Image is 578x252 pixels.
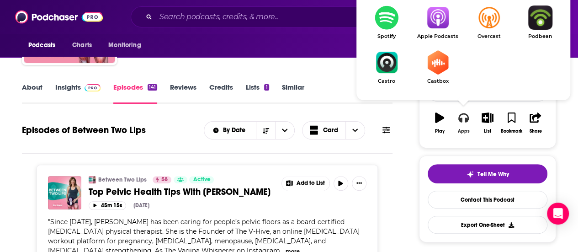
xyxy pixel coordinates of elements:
div: Search podcasts, credits, & more... [131,6,474,27]
span: Card [323,127,338,134]
img: Podchaser Pro [85,84,101,91]
div: Play [435,129,445,134]
h2: Choose List sort [204,121,295,139]
a: About [22,83,42,104]
a: Apple PodcastsApple Podcasts [412,5,463,39]
button: open menu [22,37,67,54]
button: open menu [204,127,256,134]
span: Podbean [514,33,566,39]
button: Play [428,107,451,139]
a: 58 [153,176,171,183]
a: PodbeanPodbean [514,5,566,39]
span: Overcast [463,33,514,39]
a: Episodes141 [113,83,157,104]
img: tell me why sparkle [467,171,474,178]
span: Apple Podcasts [412,33,463,39]
a: Similar [282,83,304,104]
a: CastroCastro [361,50,412,84]
a: Contact This Podcast [428,191,547,209]
button: Sort Direction [256,122,275,139]
a: Reviews [170,83,196,104]
span: Add to List [297,180,325,187]
div: 1 [264,84,269,91]
div: [DATE] [133,202,149,209]
div: Open Intercom Messenger [547,203,569,225]
img: Podchaser - Follow, Share and Rate Podcasts [15,8,103,26]
button: 45m 15s [89,201,126,210]
span: Monitoring [108,39,141,52]
span: 58 [161,175,168,184]
a: Between Two Lips [98,176,147,183]
div: Bookmark [501,129,522,134]
button: tell me why sparkleTell Me Why [428,164,547,183]
button: Show More Button [282,176,329,191]
a: Active [189,176,214,183]
button: List [476,107,499,139]
h1: Episodes of Between Two Lips [22,124,146,136]
div: Apps [458,129,470,134]
span: Castbox [412,78,463,84]
span: By Date [223,127,249,134]
div: List [484,129,491,134]
div: Share [529,129,541,134]
a: Lists1 [246,83,269,104]
span: Podcasts [28,39,55,52]
a: Charts [66,37,97,54]
span: Charts [72,39,92,52]
button: Apps [451,107,475,139]
a: SpotifySpotify [361,5,412,39]
a: OvercastOvercast [463,5,514,39]
button: Bookmark [499,107,523,139]
span: Tell Me Why [477,171,509,178]
button: open menu [102,37,153,54]
a: Top Pelvic Health Tips With [PERSON_NAME] [89,186,275,198]
span: Top Pelvic Health Tips With [PERSON_NAME] [89,186,270,198]
button: Show More Button [352,176,366,191]
span: Spotify [361,33,412,39]
button: open menu [275,122,294,139]
a: CastboxCastbox [412,50,463,84]
img: Between Two Lips [89,176,96,183]
a: InsightsPodchaser Pro [55,83,101,104]
button: Share [524,107,547,139]
input: Search podcasts, credits, & more... [156,10,392,24]
img: Top Pelvic Health Tips With Dr Sara Reardon [48,176,81,209]
div: 141 [148,84,157,91]
a: Credits [209,83,233,104]
button: Choose View [302,121,365,139]
span: Castro [361,78,412,84]
span: Active [193,175,210,184]
button: Export One-Sheet [428,216,547,234]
